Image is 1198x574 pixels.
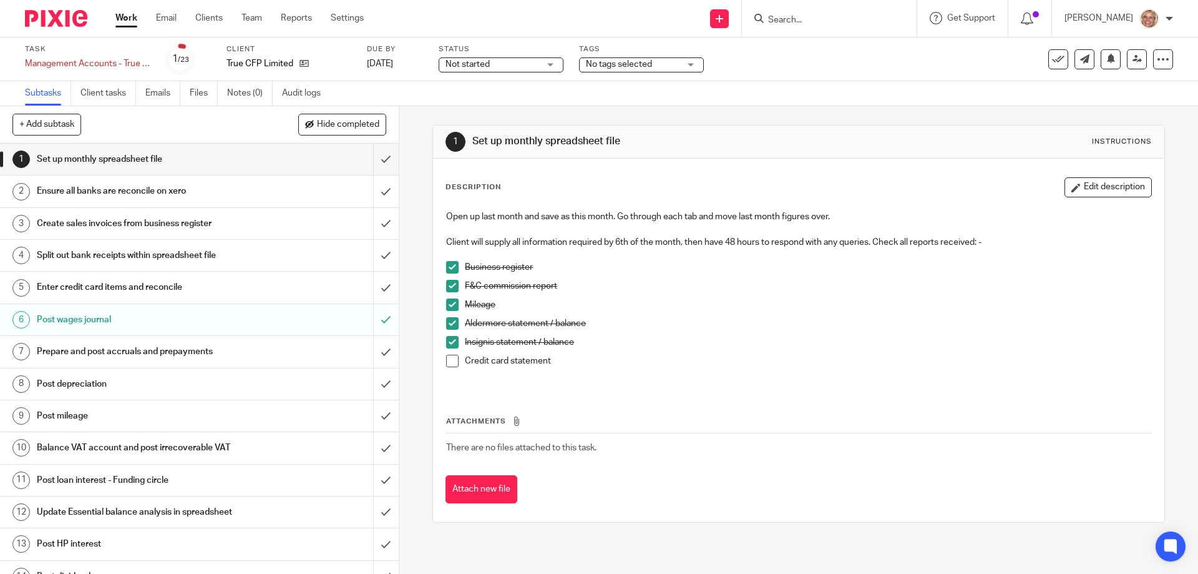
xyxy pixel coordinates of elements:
[195,12,223,24] a: Clients
[12,407,30,425] div: 9
[12,472,30,489] div: 11
[12,279,30,297] div: 5
[25,81,71,106] a: Subtasks
[37,375,253,393] h1: Post depreciation
[472,135,825,148] h1: Set up monthly spreadsheet file
[446,60,490,69] span: Not started
[1064,12,1133,24] p: [PERSON_NAME]
[241,12,262,24] a: Team
[367,44,423,54] label: Due by
[1092,137,1152,147] div: Instructions
[172,52,189,66] div: 1
[446,236,1151,249] p: Client will supply all information required by 6th of the month, then have 48 hours to respond wi...
[37,407,253,425] h1: Post mileage
[446,132,465,152] div: 1
[37,214,253,233] h1: Create sales invoices from business register
[947,14,995,22] span: Get Support
[12,503,30,521] div: 12
[12,439,30,457] div: 10
[80,81,136,106] a: Client tasks
[25,57,150,70] div: Management Accounts - True CFP
[465,336,1151,349] p: Insignis statement / balance
[439,44,563,54] label: Status
[37,150,253,169] h1: Set up monthly spreadsheet file
[446,182,501,192] p: Description
[12,535,30,553] div: 13
[37,182,253,200] h1: Ensure all banks are reconcile on xero
[12,311,30,329] div: 6
[317,120,379,130] span: Hide completed
[37,471,253,490] h1: Post loan interest - Funding circle
[115,12,137,24] a: Work
[12,114,81,135] button: + Add subtask
[226,44,351,54] label: Client
[12,343,30,360] div: 7
[1139,9,1159,29] img: SJ.jpg
[579,44,704,54] label: Tags
[25,44,150,54] label: Task
[298,114,386,135] button: Hide completed
[446,443,597,452] span: There are no files attached to this task.
[446,475,517,503] button: Attach new file
[178,56,189,63] small: /23
[586,60,652,69] span: No tags selected
[465,280,1151,292] p: F&C commission report
[145,81,180,106] a: Emails
[465,355,1151,367] p: Credit card statement
[37,535,253,553] h1: Post HP interest
[446,210,1151,223] p: Open up last month and save as this month. Go through each tab and move last month figures over.
[1064,177,1152,197] button: Edit description
[767,15,879,26] input: Search
[156,12,177,24] a: Email
[37,278,253,297] h1: Enter credit card items and reconcile
[446,418,506,425] span: Attachments
[12,151,30,168] div: 1
[12,375,30,393] div: 8
[37,246,253,265] h1: Split out bank receipts within spreadsheet file
[25,10,87,27] img: Pixie
[465,261,1151,274] p: Business register
[37,342,253,361] h1: Prepare and post accruals and prepayments
[37,438,253,457] h1: Balance VAT account and post irrecoverable VAT
[12,183,30,200] div: 2
[226,57,293,70] p: True CFP Limited
[190,81,218,106] a: Files
[37,310,253,329] h1: Post wages journal
[281,12,312,24] a: Reports
[331,12,364,24] a: Settings
[282,81,330,106] a: Audit logs
[465,317,1151,330] p: Aldermore statement / balance
[12,247,30,264] div: 4
[12,215,30,232] div: 3
[367,59,393,68] span: [DATE]
[37,503,253,522] h1: Update Essential balance analysis in spreadsheet
[465,299,1151,311] p: Mileage
[227,81,273,106] a: Notes (0)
